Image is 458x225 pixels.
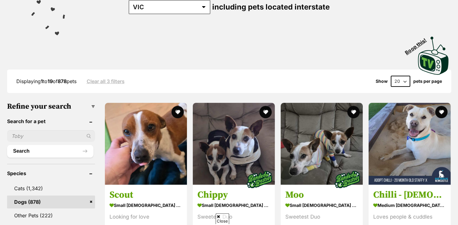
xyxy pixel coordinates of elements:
[7,119,95,124] header: Search for a pet
[373,201,446,210] strong: medium [DEMOGRAPHIC_DATA] Dog
[413,79,442,84] label: pets per page
[369,103,451,185] img: Chilli - 20 Month Old Staffy X - American Staffordshire Terrier Dog
[7,182,95,195] a: Cats (1,342)
[193,103,275,185] img: Chippy - Jack Russell Terrier Dog
[41,78,43,84] strong: 1
[47,78,53,84] strong: 19
[404,33,432,55] span: Boop this!
[197,189,270,201] h3: Chippy
[171,106,184,118] button: favourite
[109,189,182,201] h3: Scout
[244,164,275,195] img: bonded besties
[7,102,95,111] h3: Refine your search
[7,209,95,222] a: Other Pets (222)
[285,189,358,201] h3: Moo
[58,78,67,84] strong: 878
[109,213,182,221] div: Looking for love
[347,106,360,118] button: favourite
[373,189,446,201] h3: Chilli - [DEMOGRAPHIC_DATA] Staffy X
[376,79,388,84] span: Show
[373,213,446,221] div: Loves people & cuddles
[109,201,182,210] strong: small [DEMOGRAPHIC_DATA] Dog
[105,103,187,185] img: Scout - Jack Russell Terrier Dog
[16,78,76,84] span: Displaying to of pets
[197,201,270,210] strong: small [DEMOGRAPHIC_DATA] Dog
[281,103,363,185] img: Moo - Jack Russell Terrier Dog
[285,213,358,221] div: Sweetest Duo
[418,31,449,76] a: Boop this!
[332,164,363,195] img: bonded besties
[7,195,95,208] a: Dogs (878)
[418,37,449,75] img: PetRescue TV logo
[212,2,330,11] span: including pets located interstate
[259,106,272,118] button: favourite
[7,145,93,157] button: Search
[87,78,125,84] a: Clear all 3 filters
[7,171,95,176] header: Species
[7,130,95,142] input: Toby
[435,106,448,118] button: favourite
[197,213,270,221] div: Sweetest Duo
[285,201,358,210] strong: small [DEMOGRAPHIC_DATA] Dog
[216,213,229,224] span: Close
